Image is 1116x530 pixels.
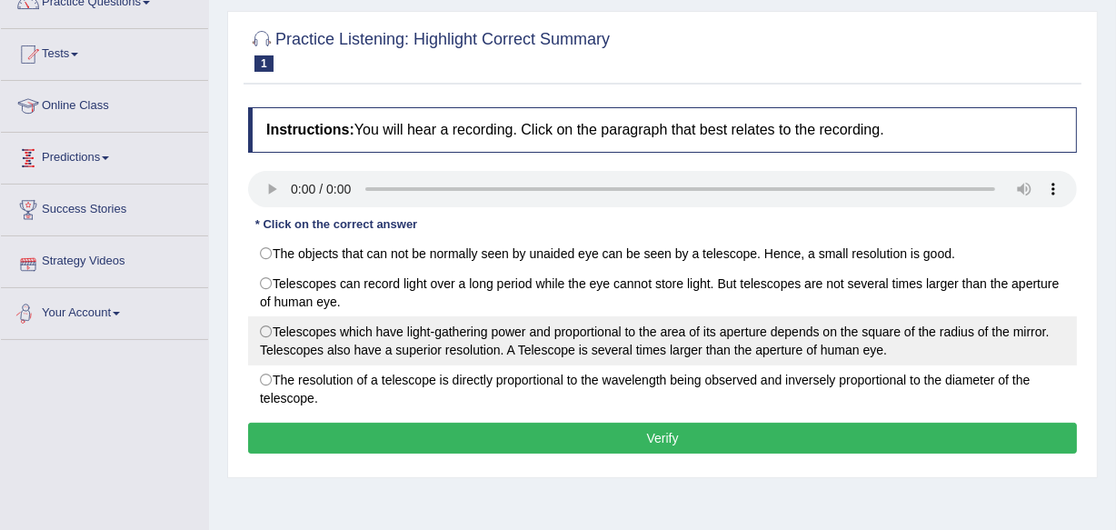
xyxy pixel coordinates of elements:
a: Strategy Videos [1,236,208,282]
h2: Practice Listening: Highlight Correct Summary [248,26,610,72]
h4: You will hear a recording. Click on the paragraph that best relates to the recording. [248,107,1077,153]
label: Telescopes can record light over a long period while the eye cannot store light. But telescopes a... [248,268,1077,317]
b: Instructions: [266,122,354,137]
a: Success Stories [1,185,208,230]
a: Online Class [1,81,208,126]
a: Predictions [1,133,208,178]
span: 1 [254,55,274,72]
div: * Click on the correct answer [248,216,424,234]
label: Telescopes which have light-gathering power and proportional to the area of its aperture depends ... [248,316,1077,365]
a: Tests [1,29,208,75]
button: Verify [248,423,1077,454]
a: Your Account [1,288,208,334]
label: The resolution of a telescope is directly proportional to the wavelength being observed and inver... [248,365,1077,414]
label: The objects that can not be normally seen by unaided eye can be seen by a telescope. Hence, a sma... [248,238,1077,269]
